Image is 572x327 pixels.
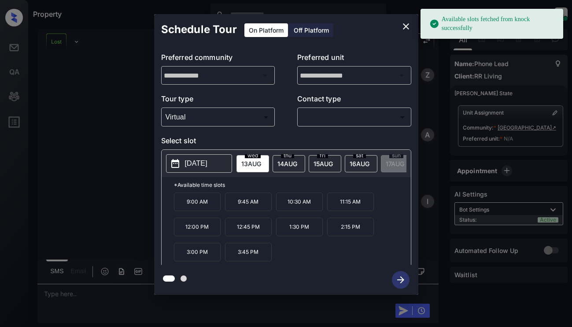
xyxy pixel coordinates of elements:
span: wed [245,153,261,158]
p: 9:00 AM [174,193,221,211]
p: Preferred community [161,52,275,66]
div: date-select [345,155,377,172]
p: 10:30 AM [276,193,323,211]
p: 9:45 AM [225,193,272,211]
p: 2:15 PM [327,218,374,236]
p: 3:00 PM [174,243,221,261]
button: [DATE] [166,154,232,173]
button: close [397,18,415,35]
p: Contact type [297,93,411,108]
div: Available slots fetched from knock successfully [429,11,556,36]
div: date-select [309,155,341,172]
span: 14 AUG [277,160,297,167]
span: sat [353,153,366,158]
div: date-select [236,155,269,172]
span: 13 AUG [241,160,261,167]
div: date-select [273,155,305,172]
span: 15 AUG [314,160,333,167]
span: fri [317,153,328,158]
p: 12:45 PM [225,218,272,236]
p: *Available time slots [174,177,411,193]
p: Tour type [161,93,275,108]
h2: Schedule Tour [154,14,244,45]
div: On Platform [244,23,288,37]
p: 1:30 PM [276,218,323,236]
div: Virtual [163,110,273,124]
span: thu [281,153,294,158]
p: 11:15 AM [327,193,374,211]
p: 12:00 PM [174,218,221,236]
p: Preferred unit [297,52,411,66]
p: [DATE] [185,158,207,169]
span: 16 AUG [350,160,369,167]
p: Select slot [161,135,411,149]
div: Off Platform [289,23,333,37]
p: 3:45 PM [225,243,272,261]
